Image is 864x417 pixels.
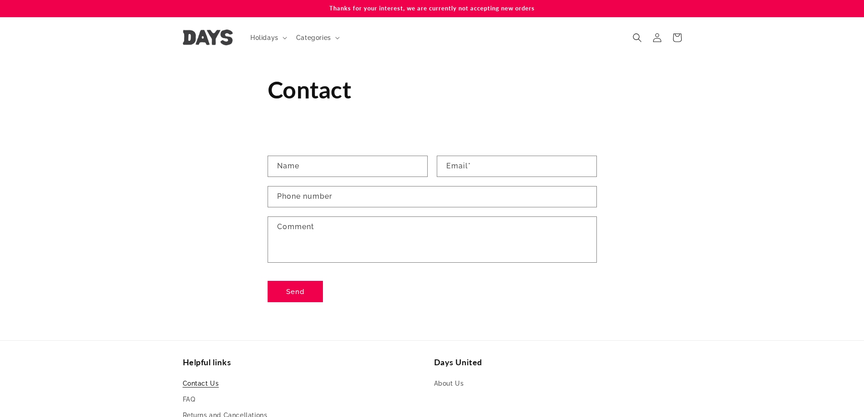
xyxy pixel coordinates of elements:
a: About Us [434,378,464,392]
a: Contact Us [183,378,219,392]
span: Categories [296,34,331,42]
summary: Categories [291,28,343,47]
summary: Holidays [245,28,291,47]
h1: Contact [268,74,597,105]
h2: Days United [434,357,682,368]
h2: Helpful links [183,357,430,368]
summary: Search [627,28,647,48]
span: Holidays [250,34,278,42]
img: Days United [183,29,233,45]
button: Send [268,281,323,302]
a: FAQ [183,392,195,407]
